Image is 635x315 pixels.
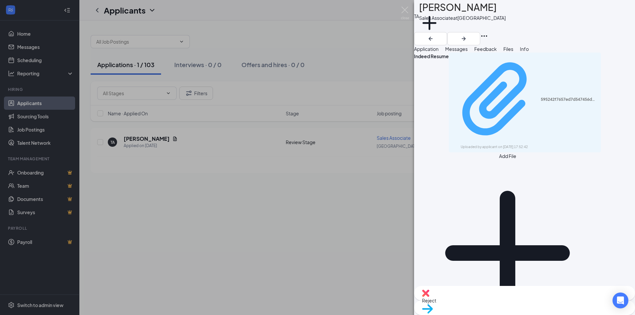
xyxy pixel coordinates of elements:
svg: Paperclip [453,56,541,143]
div: Open Intercom Messenger [613,293,628,308]
button: ArrowRight [447,32,480,45]
svg: Plus [419,13,440,33]
svg: Ellipses [480,32,488,40]
span: Feedback [474,46,497,52]
div: Indeed Resume [414,53,449,152]
span: Reject [422,297,436,303]
div: Uploaded by applicant on [DATE] 17:52:42 [461,144,560,150]
span: Application [414,46,439,52]
button: ArrowLeftNew [414,32,447,45]
span: Info [520,46,529,52]
svg: ArrowRight [460,35,468,43]
a: Paperclip595242f7657ed7d547456d05c2af2844.pdfUploaded by applicant on [DATE] 17:52:42 [453,56,597,149]
svg: ArrowLeftNew [427,35,435,43]
div: TA [414,13,419,20]
div: 595242f7657ed7d547456d05c2af2844.pdf [541,97,597,102]
span: Messages [445,46,468,52]
span: Files [503,46,513,52]
button: PlusAdd a tag [419,13,440,41]
div: Sales Associate at [GEOGRAPHIC_DATA] [419,15,506,21]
